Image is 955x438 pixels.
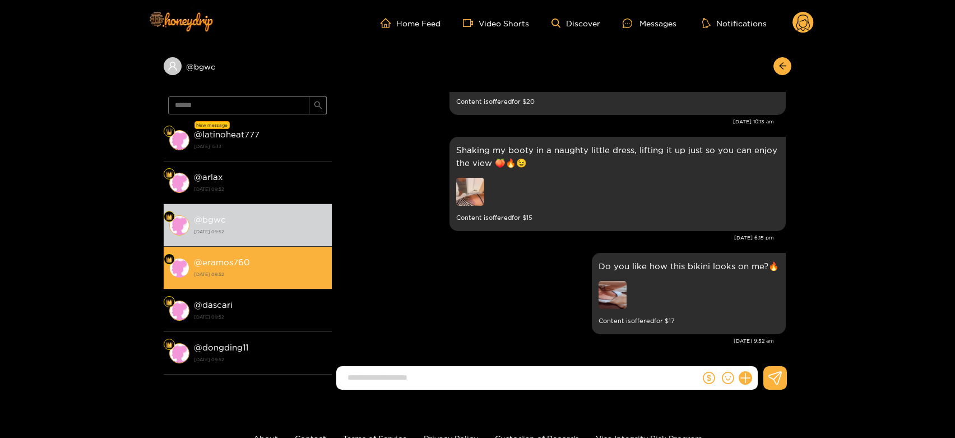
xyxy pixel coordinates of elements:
strong: [DATE] 15:13 [194,141,326,151]
strong: [DATE] 09:52 [194,312,326,322]
div: @bgwc [164,57,332,75]
img: conversation [169,215,189,236]
strong: [DATE] 09:52 [194,354,326,365]
strong: [DATE] 09:52 [194,269,326,279]
div: [DATE] 9:52 am [337,337,774,345]
a: Home Feed [381,18,441,28]
div: Messages [623,17,676,30]
strong: @ latinoheat777 [194,130,259,139]
img: Fan Level [166,171,173,178]
img: conversation [169,343,189,363]
img: preview [599,281,627,309]
div: Aug. 26, 9:52 am [592,253,786,334]
small: Content is offered for $ 15 [456,211,779,224]
strong: [DATE] 09:52 [194,184,326,194]
img: Fan Level [166,299,173,306]
img: Fan Level [166,342,173,348]
span: smile [722,372,734,384]
img: conversation [169,173,189,193]
img: conversation [169,130,189,150]
a: Discover [551,19,600,28]
strong: @ dongding11 [194,343,248,352]
strong: @ eramos760 [194,257,250,267]
span: search [314,101,322,110]
a: Video Shorts [463,18,529,28]
div: Aug. 25, 6:15 pm [449,137,786,231]
img: Fan Level [166,214,173,220]
button: arrow-left [773,57,791,75]
strong: @ arlax [194,172,223,182]
p: Shaking my booty in a naughty little dress, lifting it up just so you can enjoy the view 🍑🔥😉 [456,144,779,169]
small: Content is offered for $ 17 [599,315,779,328]
strong: @ dascari [194,300,233,310]
span: video-camera [463,18,479,28]
span: arrow-left [778,62,787,71]
div: [DATE] 6:15 pm [337,234,774,242]
strong: [DATE] 09:52 [194,227,326,237]
span: home [381,18,396,28]
div: [DATE] 10:13 am [337,118,774,126]
img: Fan Level [166,128,173,135]
p: Do you like how this bikini looks on me?🔥 [599,260,779,273]
img: conversation [169,258,189,278]
span: dollar [703,372,715,384]
button: Notifications [699,17,770,29]
button: dollar [701,370,717,386]
img: conversation [169,301,189,321]
button: search [309,96,327,114]
div: New message [194,121,230,129]
small: Content is offered for $ 20 [456,95,779,108]
img: Fan Level [166,256,173,263]
span: user [168,61,178,71]
strong: @ bgwc [194,215,226,224]
img: preview [456,178,484,206]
